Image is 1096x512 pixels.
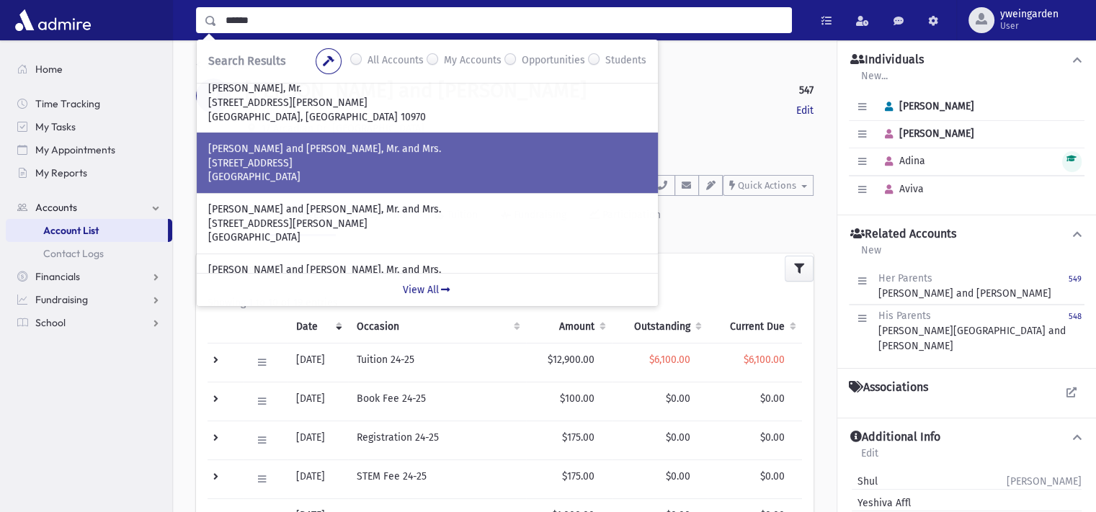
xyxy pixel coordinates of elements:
[43,247,104,260] span: Contact Logs
[760,431,785,444] span: $0.00
[849,430,1084,445] button: Additional Info
[605,53,646,70] label: Students
[666,392,690,405] span: $0.00
[6,311,172,334] a: School
[35,293,88,306] span: Fundraising
[208,142,646,156] p: [PERSON_NAME] and [PERSON_NAME], Mr. and Mrs.
[196,59,249,71] a: Accounts
[6,265,172,288] a: Financials
[878,308,1069,354] div: [PERSON_NAME][GEOGRAPHIC_DATA] and [PERSON_NAME]
[526,459,611,498] td: $175.00
[348,421,526,459] td: Registration 24-25
[43,224,99,237] span: Account List
[666,470,690,482] span: $0.00
[1000,9,1059,20] span: yweingarden
[6,138,172,161] a: My Appointments
[35,143,115,156] span: My Appointments
[850,227,956,242] h4: Related Accounts
[348,343,526,382] td: Tuition 24-25
[35,270,80,283] span: Financials
[6,288,172,311] a: Fundraising
[35,97,100,110] span: Time Tracking
[852,495,911,511] span: Yeshiva Affl
[1069,312,1082,321] small: 548
[208,202,646,217] p: [PERSON_NAME] and [PERSON_NAME], Mr. and Mrs.
[196,78,231,113] div: P
[723,175,814,196] button: Quick Actions
[878,310,931,322] span: His Parents
[217,7,791,33] input: Search
[760,470,785,482] span: $0.00
[799,83,814,98] strong: 547
[288,382,348,421] td: [DATE]
[6,242,172,265] a: Contact Logs
[348,310,526,343] th: Occasion : activate to sort column ascending
[208,263,646,277] p: [PERSON_NAME] and [PERSON_NAME], Mr. and Mrs.
[878,183,924,195] span: Aviva
[35,201,77,214] span: Accounts
[6,196,172,219] a: Accounts
[208,170,646,184] p: [GEOGRAPHIC_DATA]
[288,310,348,343] th: Date: activate to sort column ascending
[348,459,526,498] td: STEM Fee 24-25
[738,180,796,191] span: Quick Actions
[526,382,611,421] td: $100.00
[6,115,172,138] a: My Tasks
[878,100,974,112] span: [PERSON_NAME]
[850,53,924,68] h4: Individuals
[35,316,66,329] span: School
[288,421,348,459] td: [DATE]
[35,120,76,133] span: My Tasks
[288,343,348,382] td: [DATE]
[850,430,940,445] h4: Additional Info
[849,53,1084,68] button: Individuals
[208,81,646,96] p: [PERSON_NAME], Mr.
[1069,308,1082,354] a: 548
[526,421,611,459] td: $175.00
[522,53,585,70] label: Opportunities
[208,110,646,125] p: [GEOGRAPHIC_DATA], [GEOGRAPHIC_DATA] 10970
[367,53,424,70] label: All Accounts
[878,271,1051,301] div: [PERSON_NAME] and [PERSON_NAME]
[878,272,932,284] span: Her Parents
[35,63,63,76] span: Home
[526,343,611,382] td: $12,900.00
[288,459,348,498] td: [DATE]
[796,103,814,118] a: Edit
[760,392,785,405] span: $0.00
[208,217,646,231] p: [STREET_ADDRESS][PERSON_NAME]
[744,354,785,366] span: $6,100.00
[666,431,690,444] span: $0.00
[6,219,168,242] a: Account List
[208,156,646,171] p: [STREET_ADDRESS]
[35,166,87,179] span: My Reports
[526,310,611,343] th: Amount: activate to sort column ascending
[1007,474,1082,489] span: [PERSON_NAME]
[860,68,888,94] a: New...
[208,230,646,245] p: [GEOGRAPHIC_DATA]
[708,310,802,343] th: Current Due: activate to sort column ascending
[878,155,925,167] span: Adina
[878,127,974,140] span: [PERSON_NAME]
[849,227,1084,242] button: Related Accounts
[348,382,526,421] td: Book Fee 24-25
[612,310,708,343] th: Outstanding: activate to sort column ascending
[1069,271,1082,301] a: 549
[6,92,172,115] a: Time Tracking
[208,96,646,110] p: [STREET_ADDRESS][PERSON_NAME]
[649,354,690,366] span: $6,100.00
[852,474,878,489] span: Shul
[12,6,94,35] img: AdmirePro
[197,273,658,306] a: View All
[1069,274,1082,284] small: 549
[196,196,266,236] a: Activity
[849,380,928,395] h4: Associations
[860,445,879,471] a: Edit
[1000,20,1059,32] span: User
[196,58,249,78] nav: breadcrumb
[6,161,172,184] a: My Reports
[208,54,285,68] span: Search Results
[444,53,502,70] label: My Accounts
[860,242,882,268] a: New
[6,58,172,81] a: Home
